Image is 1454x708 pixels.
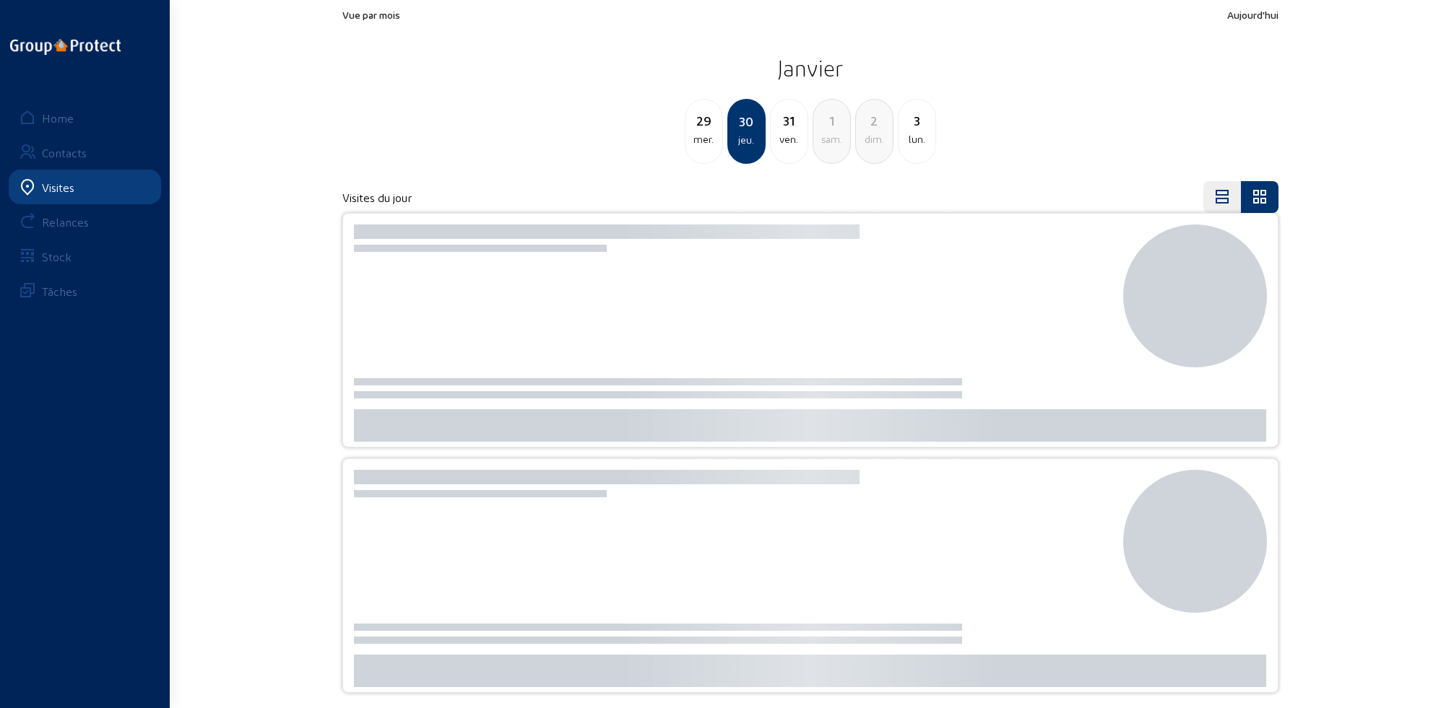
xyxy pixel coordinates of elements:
div: Tâches [42,284,77,298]
h2: Janvier [342,50,1278,86]
div: jeu. [729,131,764,149]
div: sam. [813,131,850,148]
span: Aujourd'hui [1227,9,1278,21]
a: Home [9,100,161,135]
div: Home [42,111,74,125]
div: 2 [856,110,893,131]
div: 29 [685,110,722,131]
div: Contacts [42,146,87,159]
a: Contacts [9,135,161,170]
h4: Visites du jour [342,191,412,204]
span: Vue par mois [342,9,400,21]
a: Visites [9,170,161,204]
a: Stock [9,239,161,274]
div: dim. [856,131,893,148]
a: Tâches [9,274,161,308]
div: Visites [42,180,74,194]
div: lun. [899,131,935,148]
div: Stock [42,250,72,263]
div: Relances [42,215,89,229]
div: ven. [771,131,808,148]
img: logo-oneline.png [10,39,121,55]
a: Relances [9,204,161,239]
div: mer. [685,131,722,148]
div: 30 [729,111,764,131]
div: 1 [813,110,850,131]
div: 3 [899,110,935,131]
div: 31 [771,110,808,131]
